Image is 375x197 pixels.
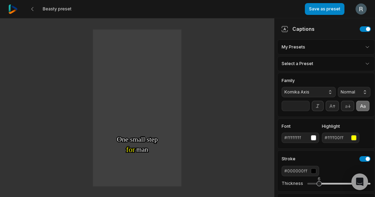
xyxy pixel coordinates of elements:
button: #ffffffff [282,133,319,143]
button: Komika Axis [282,87,336,97]
div: 6 [318,176,320,182]
button: #ffff00ff [322,133,359,143]
div: Open Intercom Messenger [351,173,368,190]
label: Thickness [282,181,303,186]
div: #ffffffff [284,135,308,141]
div: #ffff00ff [325,135,348,141]
img: reap [8,5,18,14]
label: Family [282,79,336,83]
span: Komika Axis [284,89,322,95]
label: Font [282,124,319,128]
label: Highlight [322,124,359,128]
div: My Presets [277,39,375,55]
button: #000000ff [282,166,319,176]
h4: Stroke [282,157,295,161]
div: #000000ff [284,168,308,174]
button: Save as preset [305,3,344,15]
div: Captions [281,25,315,33]
button: Normal [338,87,370,97]
div: Select a Preset [277,56,375,71]
span: Beasty preset [43,6,72,12]
span: Normal [341,89,357,95]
